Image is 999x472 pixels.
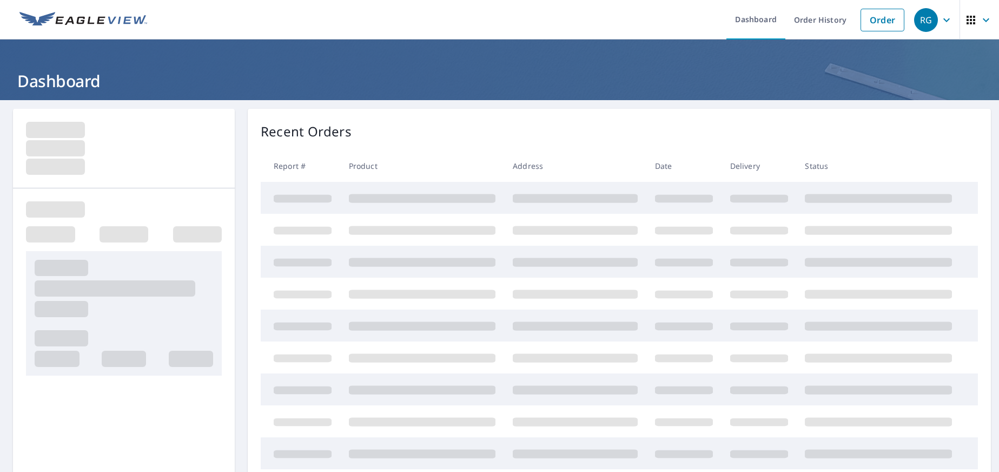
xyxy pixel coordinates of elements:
p: Recent Orders [261,122,352,141]
div: RG [914,8,938,32]
th: Address [504,150,646,182]
a: Order [861,9,904,31]
img: EV Logo [19,12,147,28]
th: Delivery [722,150,797,182]
th: Product [340,150,504,182]
th: Status [796,150,961,182]
th: Report # [261,150,340,182]
th: Date [646,150,722,182]
h1: Dashboard [13,70,986,92]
